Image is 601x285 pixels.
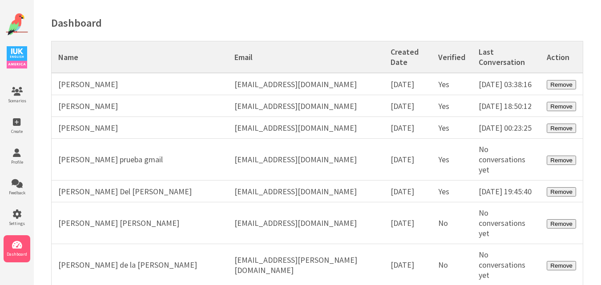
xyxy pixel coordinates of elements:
[472,117,540,139] td: [DATE] 00:23:25
[472,73,540,95] td: [DATE] 03:38:16
[228,41,384,73] th: Email
[52,117,228,139] td: [PERSON_NAME]
[52,73,228,95] td: [PERSON_NAME]
[384,95,432,117] td: [DATE]
[52,181,228,202] td: [PERSON_NAME] Del [PERSON_NAME]
[52,139,228,181] td: [PERSON_NAME] prueba gmail
[384,139,432,181] td: [DATE]
[540,41,583,73] th: Action
[228,95,384,117] td: [EMAIL_ADDRESS][DOMAIN_NAME]
[432,181,472,202] td: Yes
[4,128,30,134] span: Create
[384,202,432,244] td: [DATE]
[7,46,27,68] img: IUK Logo
[547,219,576,229] button: Remove
[472,181,540,202] td: [DATE] 19:45:40
[547,156,576,165] button: Remove
[4,251,30,257] span: Dashboard
[4,159,30,165] span: Profile
[228,202,384,244] td: [EMAIL_ADDRESS][DOMAIN_NAME]
[547,102,576,111] button: Remove
[52,202,228,244] td: [PERSON_NAME] [PERSON_NAME]
[547,261,576,270] button: Remove
[432,73,472,95] td: Yes
[228,73,384,95] td: [EMAIL_ADDRESS][DOMAIN_NAME]
[472,41,540,73] th: Last Conversation
[432,139,472,181] td: Yes
[384,73,432,95] td: [DATE]
[228,139,384,181] td: [EMAIL_ADDRESS][DOMAIN_NAME]
[472,202,540,244] td: No conversations yet
[6,13,28,36] img: Website Logo
[228,181,384,202] td: [EMAIL_ADDRESS][DOMAIN_NAME]
[547,187,576,197] button: Remove
[547,80,576,89] button: Remove
[432,202,472,244] td: No
[547,124,576,133] button: Remove
[384,117,432,139] td: [DATE]
[432,95,472,117] td: Yes
[52,95,228,117] td: [PERSON_NAME]
[384,181,432,202] td: [DATE]
[432,117,472,139] td: Yes
[4,190,30,196] span: Feedback
[4,98,30,104] span: Scenarios
[472,139,540,181] td: No conversations yet
[228,117,384,139] td: [EMAIL_ADDRESS][DOMAIN_NAME]
[52,41,228,73] th: Name
[472,95,540,117] td: [DATE] 18:50:12
[4,221,30,226] span: Settings
[384,41,432,73] th: Created Date
[51,16,583,30] h1: Dashboard
[432,41,472,73] th: Verified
